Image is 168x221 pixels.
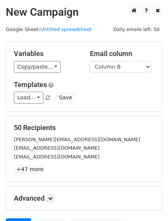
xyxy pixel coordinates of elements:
[14,154,100,160] small: [EMAIL_ADDRESS][DOMAIN_NAME]
[40,26,91,32] a: Untitled spreadsheet
[55,92,75,104] button: Save
[90,49,155,58] h5: Email column
[14,194,154,203] h5: Advanced
[111,25,162,34] span: Daily emails left: 50
[14,81,47,89] a: Templates
[6,6,162,19] h2: New Campaign
[14,61,61,73] a: Copy/paste...
[14,49,78,58] h5: Variables
[111,26,162,32] a: Daily emails left: 50
[14,137,140,142] small: [PERSON_NAME][EMAIL_ADDRESS][DOMAIN_NAME]
[14,145,100,151] small: [EMAIL_ADDRESS][DOMAIN_NAME]
[14,92,43,104] a: Load...
[14,165,46,174] a: +47 more
[14,124,154,132] h5: 50 Recipients
[6,26,92,32] small: Google Sheet:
